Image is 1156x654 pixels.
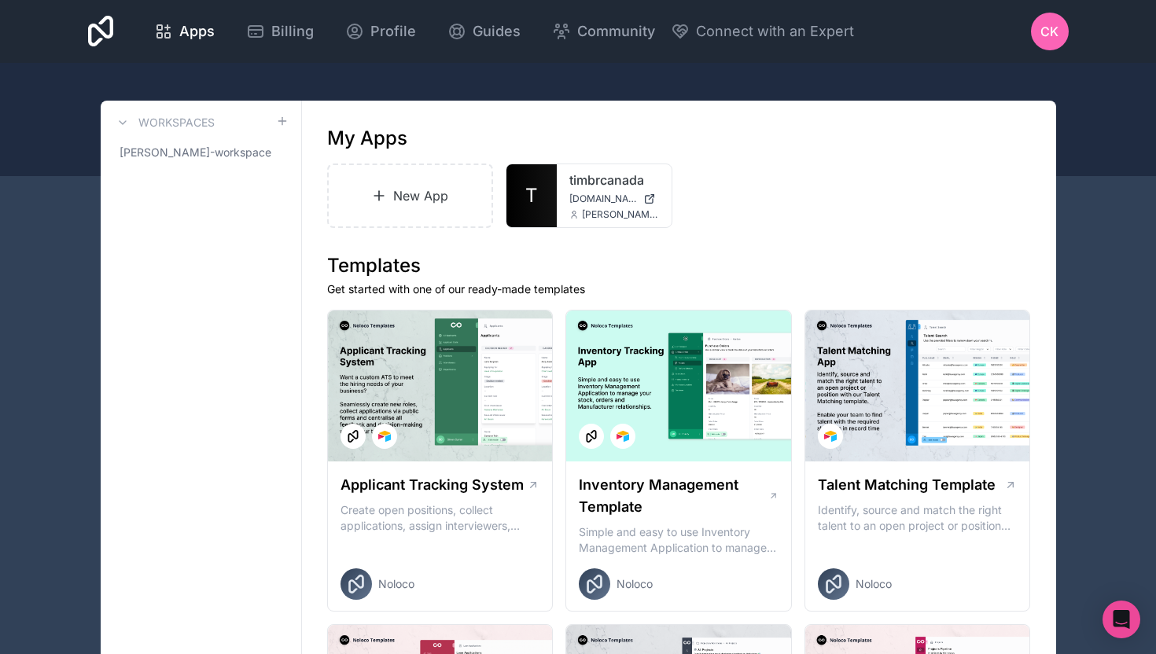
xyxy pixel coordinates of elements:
[569,171,659,189] a: timbrcanada
[341,474,524,496] h1: Applicant Tracking System
[113,138,289,167] a: [PERSON_NAME]-workspace
[671,20,854,42] button: Connect with an Expert
[579,524,779,556] p: Simple and easy to use Inventory Management Application to manage your stock, orders and Manufact...
[569,193,659,205] a: [DOMAIN_NAME]
[1103,601,1140,638] div: Open Intercom Messenger
[370,20,416,42] span: Profile
[327,163,494,228] a: New App
[327,126,407,151] h1: My Apps
[341,502,540,534] p: Create open positions, collect applications, assign interviewers, centralise candidate feedback a...
[120,145,271,160] span: [PERSON_NAME]-workspace
[506,164,557,227] a: T
[617,430,629,443] img: Airtable Logo
[179,20,215,42] span: Apps
[378,430,391,443] img: Airtable Logo
[696,20,854,42] span: Connect with an Expert
[271,20,314,42] span: Billing
[579,474,768,518] h1: Inventory Management Template
[327,281,1031,297] p: Get started with one of our ready-made templates
[582,208,659,221] span: [PERSON_NAME][EMAIL_ADDRESS][DOMAIN_NAME]
[435,14,533,49] a: Guides
[138,115,215,130] h3: Workspaces
[113,113,215,132] a: Workspaces
[539,14,668,49] a: Community
[617,576,653,592] span: Noloco
[824,430,837,443] img: Airtable Logo
[473,20,521,42] span: Guides
[569,193,637,205] span: [DOMAIN_NAME]
[333,14,429,49] a: Profile
[577,20,655,42] span: Community
[818,502,1018,534] p: Identify, source and match the right talent to an open project or position with our Talent Matchi...
[525,183,538,208] span: T
[856,576,892,592] span: Noloco
[327,253,1031,278] h1: Templates
[1040,22,1058,41] span: CK
[818,474,996,496] h1: Talent Matching Template
[234,14,326,49] a: Billing
[378,576,414,592] span: Noloco
[142,14,227,49] a: Apps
